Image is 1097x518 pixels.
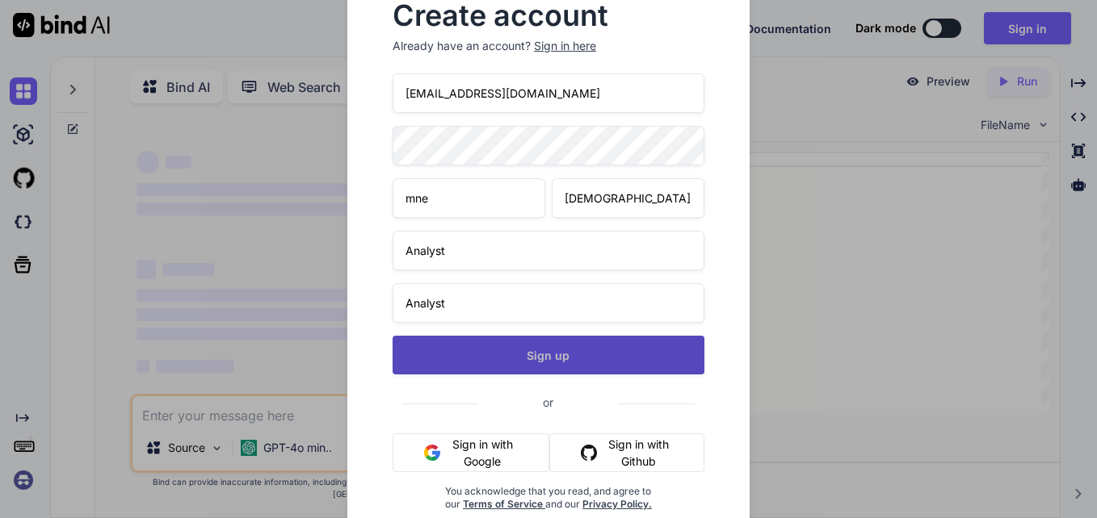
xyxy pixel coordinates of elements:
span: or [478,382,618,422]
button: Sign in with Google [393,433,549,472]
input: Your company name [393,231,704,270]
button: Sign up [393,336,704,374]
input: Last Name [552,178,704,218]
input: Company website [393,283,704,323]
a: Privacy Policy. [582,498,652,510]
button: Sign in with Github [549,433,704,472]
p: Already have an account? [393,38,704,54]
img: google [424,445,440,461]
h2: Create account [393,2,704,28]
img: github [581,445,597,461]
a: Terms of Service [463,498,545,510]
input: First Name [393,178,545,218]
input: Email [393,73,704,113]
div: Sign in here [534,38,596,54]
